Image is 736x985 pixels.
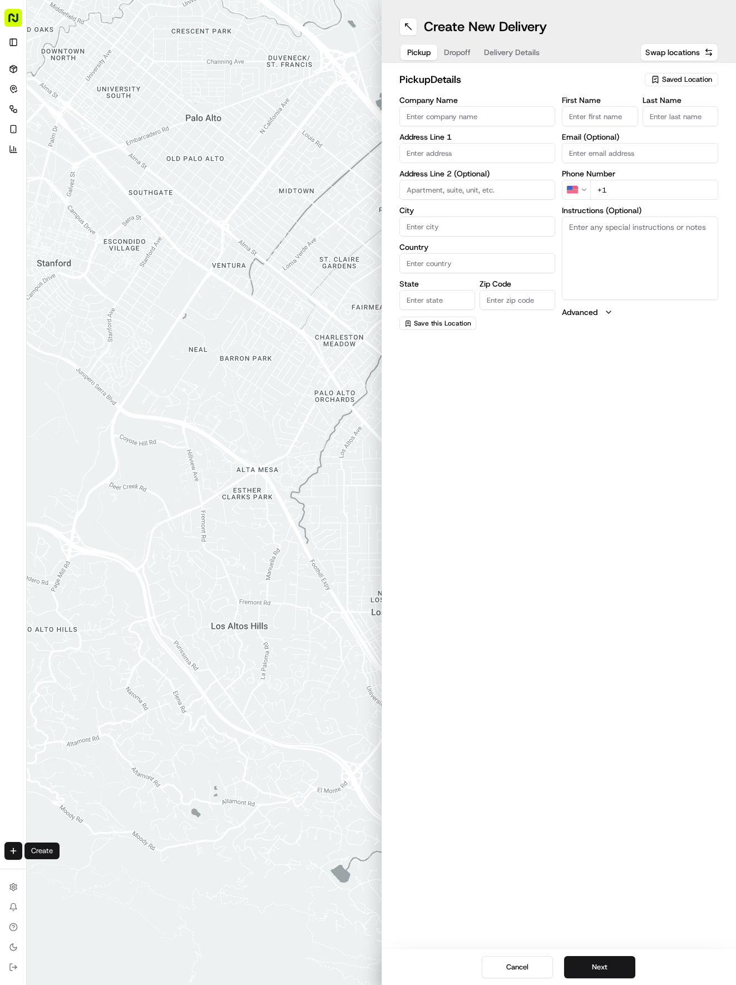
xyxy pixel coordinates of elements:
[645,47,700,58] span: Swap locations
[407,47,431,58] span: Pickup
[11,220,20,229] div: 📗
[11,145,75,154] div: Past conversations
[562,96,638,104] label: First Name
[22,219,85,230] span: Knowledge Base
[562,143,718,163] input: Enter email address
[111,246,135,254] span: Pylon
[424,18,547,36] h1: Create New Delivery
[399,216,556,237] input: Enter city
[399,72,639,87] h2: pickup Details
[105,219,179,230] span: API Documentation
[414,319,471,328] span: Save this Location
[29,72,200,83] input: Got a question? Start typing here...
[7,214,90,234] a: 📗Knowledge Base
[399,143,556,163] input: Enter address
[34,173,151,181] span: [PERSON_NAME] (Assistant Store Manager)
[11,106,31,126] img: 1736555255976-a54dd68f-1ca7-489b-9aae-adbdc363a1c4
[160,173,182,181] span: [DATE]
[562,106,638,126] input: Enter first name
[590,180,718,200] input: Enter phone number
[562,307,597,318] label: Advanced
[24,843,60,859] div: Create
[562,206,718,214] label: Instructions (Optional)
[564,956,635,978] button: Next
[50,106,182,117] div: Start new chat
[399,290,475,310] input: Enter state
[94,220,103,229] div: 💻
[662,75,712,85] span: Saved Location
[78,245,135,254] a: Powered byPylon
[399,243,556,251] label: Country
[643,96,718,104] label: Last Name
[154,173,157,181] span: •
[50,117,153,126] div: We're available if you need us!
[11,11,33,33] img: Nash
[399,317,476,330] button: Save this Location
[399,253,556,273] input: Enter country
[562,170,718,178] label: Phone Number
[399,106,556,126] input: Enter company name
[480,280,555,288] label: Zip Code
[399,180,556,200] input: Apartment, suite, unit, etc.
[399,170,556,178] label: Address Line 2 (Optional)
[562,133,718,141] label: Email (Optional)
[640,43,718,61] button: Swap locations
[11,162,29,180] img: Hayden (Assistant Store Manager)
[399,280,475,288] label: State
[90,214,183,234] a: 💻API Documentation
[189,110,202,123] button: Start new chat
[645,72,718,87] button: Saved Location
[399,206,556,214] label: City
[11,45,202,62] p: Welcome 👋
[444,47,471,58] span: Dropoff
[480,290,555,310] input: Enter zip code
[643,106,718,126] input: Enter last name
[172,142,202,156] button: See all
[399,96,556,104] label: Company Name
[484,47,540,58] span: Delivery Details
[23,106,43,126] img: 9188753566659_6852d8bf1fb38e338040_72.png
[399,133,556,141] label: Address Line 1
[562,307,718,318] button: Advanced
[482,956,553,978] button: Cancel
